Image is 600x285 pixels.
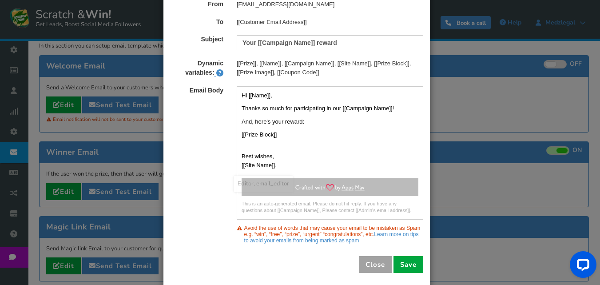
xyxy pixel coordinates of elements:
[230,59,430,76] div: [[Prize]], [[Name]], [[Campaign Name]], [[Site Name]], [[Prize Block]], [[Prize Image]], [[Coupon...
[242,117,418,126] p: And, here's your reward:
[237,91,423,170] div: Editor, email_editor
[242,201,418,214] small: This is an auto-generated email. Please do not hit reply. If you have any questions about [[Campa...
[242,152,418,169] p: Best wishes, [[Site Name]].
[163,18,230,26] label: To
[242,104,418,113] p: Thanks so much for participating in our [[Campaign Name]]!
[238,180,289,189] div: Editor, email_editor
[393,256,423,273] button: Save
[237,222,423,247] div: Avoid the use of words that may cause your email to be mistaken as Spam e.g. “win”, “free”, “priz...
[230,18,430,27] div: [[Customer Email Address]]
[163,59,230,77] label: Dynamic variables:
[244,231,419,244] a: Learn more on tips to avoid your emails from being marked as spam
[163,86,230,95] label: Email Body
[359,256,392,273] button: Close
[163,35,230,44] label: Subject
[295,184,365,191] img: appsmav-footer-credit.png
[242,130,418,139] p: [[Prize Block]]
[563,248,600,285] iframe: LiveChat chat widget
[242,91,418,100] p: Hi [[Name]],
